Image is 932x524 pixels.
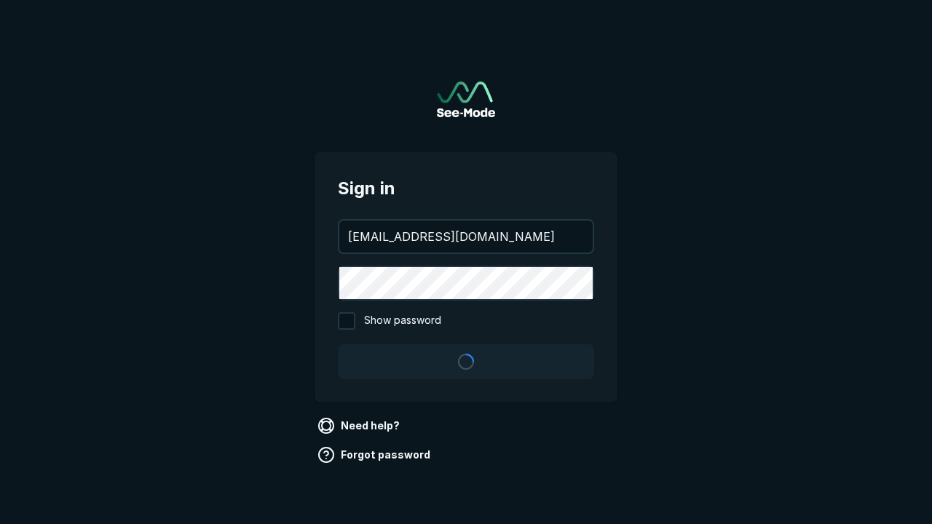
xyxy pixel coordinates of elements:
span: Show password [364,312,441,330]
input: your@email.com [339,221,593,253]
a: Need help? [315,414,406,437]
span: Sign in [338,175,594,202]
a: Forgot password [315,443,436,467]
a: Go to sign in [437,82,495,117]
img: See-Mode Logo [437,82,495,117]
